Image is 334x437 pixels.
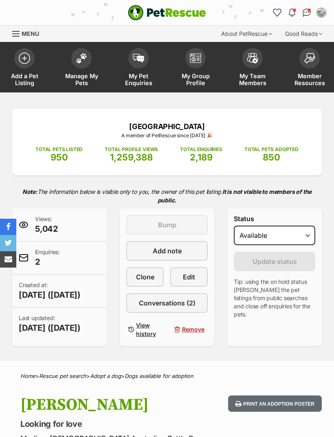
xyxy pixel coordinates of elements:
[19,53,30,64] img: add-pet-listing-icon-0afa8454b4691262ce3f59096e99ab1cd57d4a30225e0717b998d2c9b9846f56.svg
[126,215,208,235] button: Bump
[304,53,315,64] img: member-resources-icon-8e73f808a243e03378d46382f2149f9095a855e16c252ad45f914b54edf8863c.svg
[126,293,208,313] a: Conversations (2)
[35,248,60,268] p: Enquiries:
[289,9,295,17] img: notifications-46538b983faf8c2785f20acdc204bb7945ddae34d4c08c2a6579f10ce5e182be.svg
[20,418,206,430] p: Looking for love
[120,72,157,86] span: My Pet Enquiries
[63,72,100,86] span: Manage My Pets
[110,44,167,92] a: My Pet Enquiries
[158,188,312,204] strong: It is not visible to members of the public.
[35,256,60,268] span: 2
[183,272,195,282] span: Edit
[182,325,204,334] span: Remove
[263,152,280,163] span: 850
[51,152,68,163] span: 950
[35,146,83,153] p: TOTAL PETS LISTED
[177,72,214,86] span: My Group Profile
[20,395,206,414] h1: [PERSON_NAME]
[158,220,176,230] span: Bump
[12,26,45,40] a: Menu
[35,223,58,235] span: 5,042
[234,215,315,222] label: Status
[247,53,258,64] img: team-members-icon-5396bd8760b3fe7c0b43da4ab00e1e3bb1a5d9ba89233759b79545d2d3fc5d0d.svg
[153,246,182,256] span: Add note
[136,272,154,282] span: Clone
[126,267,164,287] a: Clone
[317,9,325,17] img: Willow Tree Sanctuary profile pic
[190,53,201,63] img: group-profile-icon-3fa3cf56718a62981997c0bc7e787c4b2cf8bcc04b72c1350f741eb67cf2f40e.svg
[279,26,328,42] div: Good Reads
[315,6,328,19] button: My account
[234,278,315,318] p: Tip: using the on hold status [PERSON_NAME] the pet listings from public searches and close off e...
[126,319,164,340] a: View history
[244,146,299,153] p: TOTAL PETS ADOPTED
[303,9,311,17] img: chat-41dd97257d64d25036548639549fe6c8038ab92f7586957e7f3b1b290dea8141.svg
[125,373,193,379] a: Dogs available for adoption
[190,152,213,163] span: 2,189
[24,132,310,139] p: A member of PetRescue since [DATE] 🎉
[19,314,81,334] p: Last updated:
[167,44,224,92] a: My Group Profile
[90,373,121,379] a: Adopt a dog
[22,188,37,195] strong: Note:
[170,319,208,340] button: Remove
[22,30,39,37] span: Menu
[53,44,110,92] a: Manage My Pets
[224,44,281,92] a: My Team Members
[126,241,208,261] a: Add note
[291,72,328,86] span: Member Resources
[105,146,158,153] p: TOTAL PROFILE VIEWS
[12,183,322,209] p: The information below is visible only to you, the owner of this pet listing.
[76,53,87,64] img: manage-my-pets-icon-02211641906a0b7f246fdf0571729dbe1e7629f14944591b6c1af311fb30b64b.svg
[136,321,160,338] span: View history
[19,289,81,301] span: [DATE] ([DATE])
[128,5,206,20] a: PetRescue
[253,257,297,266] span: Update status
[24,121,310,132] p: [GEOGRAPHIC_DATA]
[139,298,196,308] span: Conversations (2)
[180,146,222,153] p: TOTAL ENQUIRIES
[35,215,58,235] p: Views:
[228,395,322,412] button: Print an adoption poster
[39,373,86,379] a: Rescue pet search
[234,252,315,271] button: Update status
[271,6,284,19] a: Favourites
[6,72,43,86] span: Add a Pet Listing
[286,6,299,19] button: Notifications
[19,281,81,301] p: Created at:
[271,6,328,19] ul: Account quick links
[215,26,278,42] div: About PetRescue
[19,322,81,334] span: [DATE] ([DATE])
[20,373,35,379] a: Home
[110,152,153,163] span: 1,259,388
[234,72,271,86] span: My Team Members
[133,54,144,63] img: pet-enquiries-icon-7e3ad2cf08bfb03b45e93fb7055b45f3efa6380592205ae92323e6603595dc1f.svg
[128,5,206,20] img: logo-e224e6f780fb5917bec1dbf3a21bbac754714ae5b6737aabdf751b685950b380.svg
[300,6,313,19] a: Conversations
[170,267,208,287] a: Edit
